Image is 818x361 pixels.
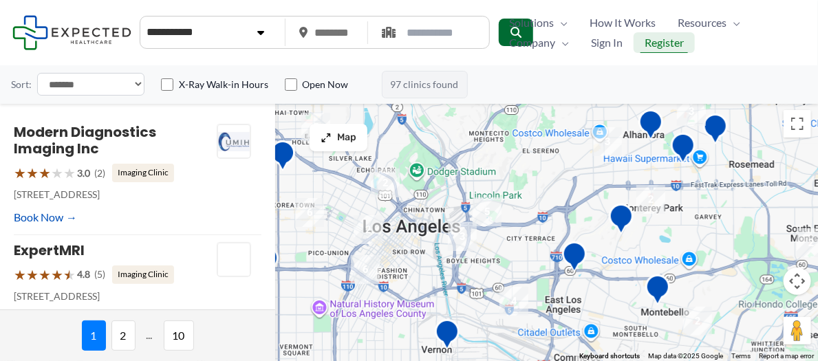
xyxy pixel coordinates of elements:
[784,317,811,344] button: Drag Pegman onto the map to open Street View
[12,15,131,50] img: Expected Healthcare Logo - side, dark font, small
[784,267,811,295] button: Map camera controls
[509,32,555,53] span: Company
[51,160,63,186] span: ★
[590,12,656,33] span: How It Works
[634,32,695,53] a: Register
[14,287,217,305] p: [STREET_ADDRESS]
[26,262,39,287] span: ★
[112,265,174,283] span: Imaging Clinic
[509,12,554,33] span: Solutions
[645,274,670,309] div: Montebello Advanced Imaging
[555,32,569,53] span: Menu Toggle
[671,133,696,168] div: Synergy Imaging Center
[554,12,568,33] span: Menu Toggle
[683,307,712,336] div: 2
[609,204,634,239] div: Monterey Park Hospital AHMC
[63,160,76,186] span: ★
[14,122,156,158] a: Modern Diagnostics Imaging Inc
[51,262,63,287] span: ★
[371,168,400,197] div: 2
[179,78,268,91] label: X-Ray Walk-in Hours
[321,132,332,143] img: Maximize
[303,78,349,91] label: Open Now
[580,32,634,53] a: Sign In
[448,222,477,251] div: 3
[39,160,51,186] span: ★
[63,262,76,287] span: ★
[579,351,640,361] button: Keyboard shortcuts
[14,207,77,228] a: Book Now
[14,160,26,186] span: ★
[703,113,728,149] div: Diagnostic Medical Group
[499,287,528,316] div: 4
[562,241,587,276] div: Edward R. Roybal Comprehensive Health Center
[784,110,811,138] button: Toggle fullscreen view
[14,241,85,260] a: ExpertMRI
[731,352,751,360] a: Terms (opens in new tab)
[677,97,706,126] div: 3
[645,32,684,53] span: Register
[726,12,740,33] span: Menu Toggle
[354,215,383,244] div: 2
[11,76,32,94] label: Sort:
[77,265,90,283] span: 4.8
[141,320,158,351] span: ...
[94,265,105,283] span: (5)
[270,140,295,175] div: Western Diagnostic Radiology by RADDICO &#8211; Central LA
[759,352,814,360] a: Report a map error
[39,262,51,287] span: ★
[310,124,367,151] button: Map
[164,320,194,351] span: 10
[498,32,580,53] a: CompanyMenu Toggle
[435,319,460,354] div: Stacy Medical Center
[351,255,380,284] div: 6
[301,113,330,142] div: 5
[337,132,356,144] span: Map
[14,309,77,329] a: Book Now
[579,12,667,33] a: How It Works
[667,12,751,33] a: ResourcesMenu Toggle
[636,185,665,214] div: 2
[591,32,623,53] span: Sign In
[498,12,579,33] a: SolutionsMenu Toggle
[77,164,90,182] span: 3.0
[217,243,250,277] img: ExpertMRI
[382,71,468,98] span: 97 clinics found
[638,109,663,144] div: Pacific Medical Imaging
[295,198,324,227] div: 6
[82,320,106,351] span: 1
[112,164,174,182] span: Imaging Clinic
[14,262,26,287] span: ★
[254,245,279,281] div: Western Convalescent Hospital
[217,124,250,159] img: Modern Diagnostics Imaging Inc
[593,127,622,156] div: 3
[648,352,723,360] span: Map data ©2025 Google
[14,186,217,204] p: [STREET_ADDRESS]
[26,160,39,186] span: ★
[94,164,105,182] span: (2)
[678,12,726,33] span: Resources
[111,320,136,351] span: 2
[473,197,502,226] div: 5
